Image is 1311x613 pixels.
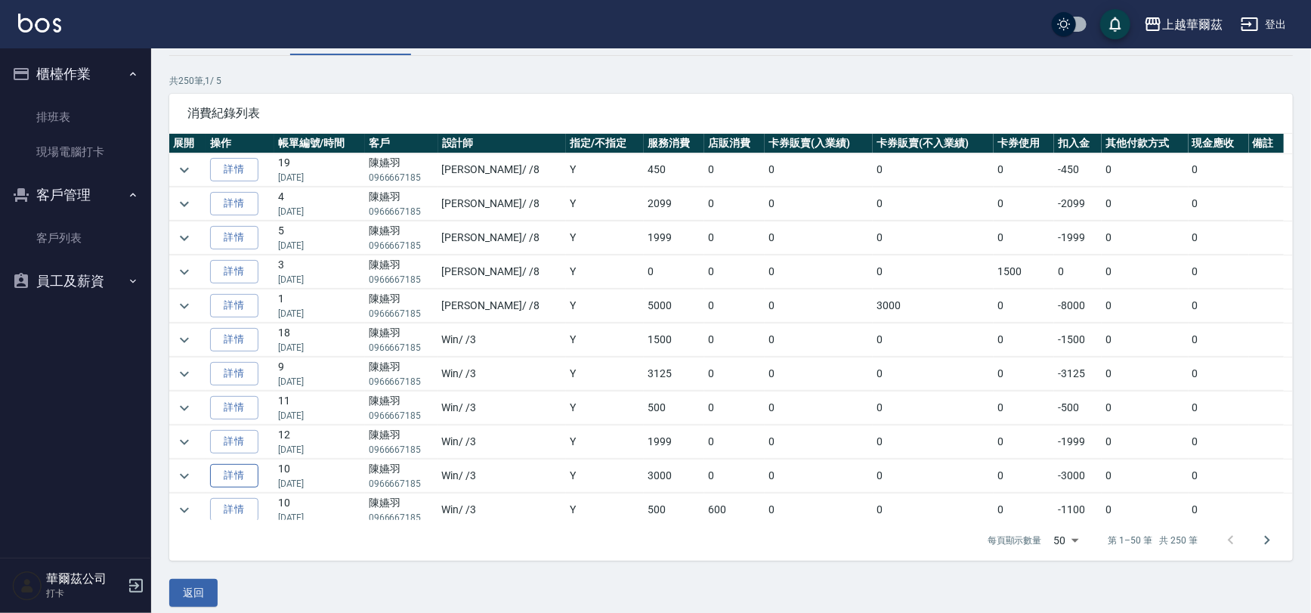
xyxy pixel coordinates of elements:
[566,255,644,289] td: Y
[365,289,438,323] td: 陳嬿羽
[274,494,365,527] td: 10
[994,392,1054,425] td: 0
[173,227,196,249] button: expand row
[704,392,765,425] td: 0
[438,153,566,187] td: [PERSON_NAME] / /8
[1102,426,1188,459] td: 0
[169,579,218,607] button: 返回
[704,324,765,357] td: 0
[6,175,145,215] button: 客戶管理
[438,494,566,527] td: Win / /3
[765,426,873,459] td: 0
[278,511,361,525] p: [DATE]
[1102,289,1188,323] td: 0
[365,255,438,289] td: 陳嬿羽
[274,460,365,493] td: 10
[1189,221,1249,255] td: 0
[173,397,196,420] button: expand row
[210,192,258,215] a: 詳情
[704,134,765,153] th: 店販消費
[12,571,42,601] img: Person
[1189,324,1249,357] td: 0
[210,328,258,351] a: 詳情
[365,134,438,153] th: 客戶
[873,221,994,255] td: 0
[1054,255,1102,289] td: 0
[1102,358,1188,391] td: 0
[644,426,704,459] td: 1999
[369,205,434,218] p: 0966667185
[210,396,258,420] a: 詳情
[644,153,704,187] td: 450
[210,464,258,488] a: 詳情
[765,289,873,323] td: 0
[173,465,196,488] button: expand row
[278,273,361,286] p: [DATE]
[1102,255,1188,289] td: 0
[169,74,1293,88] p: 共 250 筆, 1 / 5
[365,187,438,221] td: 陳嬿羽
[274,289,365,323] td: 1
[1048,520,1084,561] div: 50
[173,159,196,181] button: expand row
[1102,392,1188,425] td: 0
[1102,153,1188,187] td: 0
[278,443,361,457] p: [DATE]
[873,494,994,527] td: 0
[994,494,1054,527] td: 0
[566,153,644,187] td: Y
[1102,221,1188,255] td: 0
[994,134,1054,153] th: 卡券使用
[1189,494,1249,527] td: 0
[6,221,145,255] a: 客戶列表
[566,187,644,221] td: Y
[765,392,873,425] td: 0
[1054,221,1102,255] td: -1999
[278,375,361,389] p: [DATE]
[566,134,644,153] th: 指定/不指定
[438,221,566,255] td: [PERSON_NAME] / /8
[1108,534,1198,547] p: 第 1–50 筆 共 250 筆
[438,460,566,493] td: Win / /3
[6,100,145,135] a: 排班表
[994,324,1054,357] td: 0
[1189,460,1249,493] td: 0
[1102,324,1188,357] td: 0
[1054,392,1102,425] td: -500
[765,494,873,527] td: 0
[173,295,196,317] button: expand row
[369,171,434,184] p: 0966667185
[210,430,258,454] a: 詳情
[438,289,566,323] td: [PERSON_NAME] / /8
[438,255,566,289] td: [PERSON_NAME] / /8
[566,426,644,459] td: Y
[438,426,566,459] td: Win / /3
[765,153,873,187] td: 0
[765,221,873,255] td: 0
[644,221,704,255] td: 1999
[365,494,438,527] td: 陳嬿羽
[278,409,361,423] p: [DATE]
[644,255,704,289] td: 0
[365,460,438,493] td: 陳嬿羽
[704,289,765,323] td: 0
[873,187,994,221] td: 0
[765,358,873,391] td: 0
[1054,358,1102,391] td: -3125
[644,324,704,357] td: 1500
[173,329,196,351] button: expand row
[365,358,438,391] td: 陳嬿羽
[1162,15,1223,34] div: 上越華爾茲
[274,153,365,187] td: 19
[566,392,644,425] td: Y
[873,460,994,493] td: 0
[704,460,765,493] td: 0
[173,363,196,385] button: expand row
[173,193,196,215] button: expand row
[1189,153,1249,187] td: 0
[994,221,1054,255] td: 0
[1189,289,1249,323] td: 0
[274,221,365,255] td: 5
[1054,289,1102,323] td: -8000
[644,494,704,527] td: 500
